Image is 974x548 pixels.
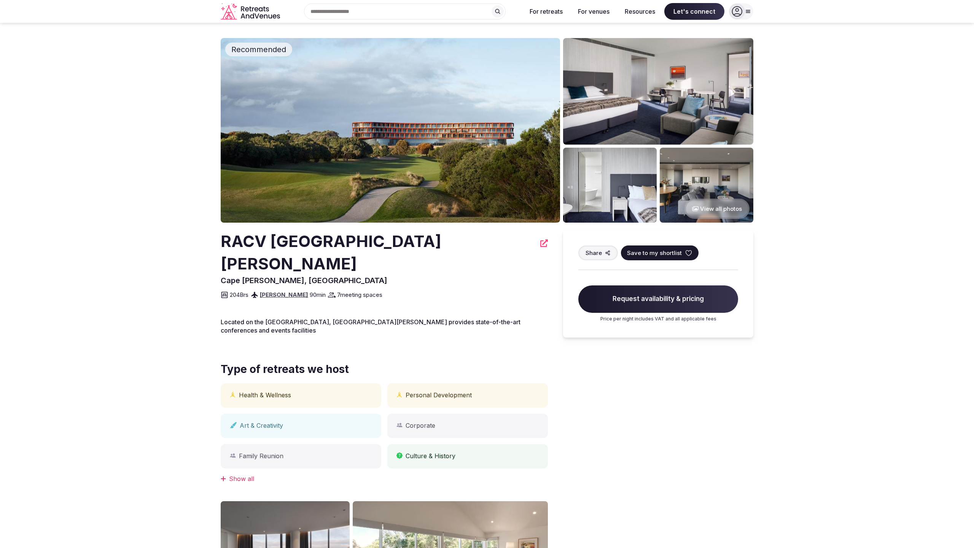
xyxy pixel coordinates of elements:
span: Save to my shortlist [627,249,682,257]
span: Recommended [228,44,289,55]
span: Cape [PERSON_NAME], [GEOGRAPHIC_DATA] [221,276,387,285]
span: 204 Brs [230,291,248,299]
a: [PERSON_NAME] [260,291,308,298]
h2: RACV [GEOGRAPHIC_DATA][PERSON_NAME] [221,230,536,275]
button: Share [578,245,618,260]
span: Located on the [GEOGRAPHIC_DATA], [GEOGRAPHIC_DATA][PERSON_NAME] provides state-of-the-art confer... [221,318,520,334]
span: Let's connect [664,3,724,20]
a: Visit the homepage [221,3,282,20]
img: Venue gallery photo [660,148,753,223]
button: Resources [619,3,661,20]
span: Request availability & pricing [578,285,738,313]
img: Venue gallery photo [563,148,657,223]
span: Share [586,249,602,257]
span: Type of retreats we host [221,362,349,377]
img: Venue cover photo [221,38,560,223]
div: Recommended [225,43,292,56]
button: View all photos [684,199,750,219]
button: Save to my shortlist [621,245,699,260]
div: Show all [221,475,548,483]
img: Venue gallery photo [563,38,753,145]
svg: Retreats and Venues company logo [221,3,282,20]
p: Price per night includes VAT and all applicable fees [578,316,738,322]
button: For venues [572,3,616,20]
span: 90 min [310,291,326,299]
span: 7 meeting spaces [337,291,382,299]
button: For retreats [524,3,569,20]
